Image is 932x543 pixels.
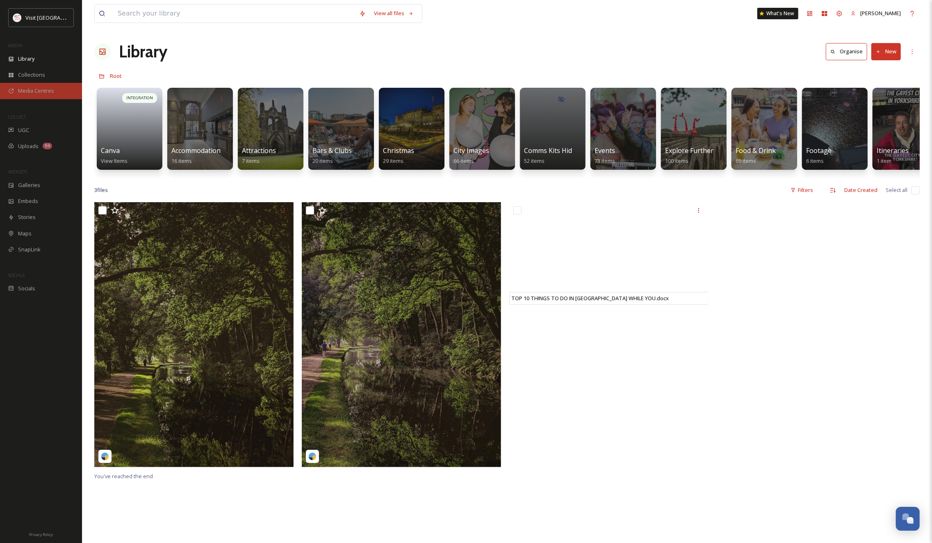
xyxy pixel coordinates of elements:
span: Explore Further [665,146,713,155]
a: View all files [370,5,418,21]
span: TOP 10 THINGS TO DO IN [GEOGRAPHIC_DATA] WHILE YOU.docx [512,294,669,302]
img: snapsea-logo.png [101,452,109,461]
span: [PERSON_NAME] [860,9,901,17]
span: Privacy Policy [29,532,53,537]
a: Library [119,39,167,64]
a: Comms Kits Hidden Files52 items [524,147,599,164]
button: Open Chat [896,507,920,531]
a: Christmas29 items [383,147,414,164]
a: Events73 items [595,147,615,164]
span: 20 items [312,157,333,164]
a: Root [110,71,122,81]
span: MEDIA [8,42,23,48]
span: Visit [GEOGRAPHIC_DATA] [25,14,89,21]
span: Library [18,55,34,63]
span: SOCIALS [8,272,25,278]
span: 73 items [595,157,615,164]
div: 94 [43,143,52,149]
span: UGC [18,126,29,134]
iframe: msdoc-iframe [509,202,709,305]
a: Footage6 items [806,147,832,164]
a: Bars & Clubs20 items [312,147,352,164]
a: [PERSON_NAME] [847,5,905,21]
span: Stories [18,213,36,221]
span: WIDGETS [8,169,27,175]
span: INTEGRATION [126,95,153,101]
span: 6 items [806,157,824,164]
span: Uploads [18,142,39,150]
span: Select all [886,186,907,194]
a: Food & Drink69 items [736,147,776,164]
span: Socials [18,285,35,292]
img: petercasci-18054961940400054.jpeg [302,202,501,467]
span: Canva [101,146,120,155]
a: Privacy Policy [29,529,53,539]
span: View Items [101,157,128,164]
span: You've reached the end [94,472,153,480]
span: Events [595,146,615,155]
button: Organise [826,43,867,60]
span: Food & Drink [736,146,776,155]
button: New [871,43,901,60]
span: Itineraries [877,146,909,155]
span: 29 items [383,157,403,164]
span: Accommodation [171,146,221,155]
span: Collections [18,71,45,79]
div: Date Created [840,182,882,198]
span: 16 items [171,157,192,164]
input: Search your library [114,5,355,23]
span: Comms Kits Hidden Files [524,146,599,155]
a: Explore Further100 items [665,147,713,164]
span: 100 items [665,157,688,164]
span: SnapLink [18,246,41,253]
span: 7 items [242,157,260,164]
img: download%20(3).png [13,14,21,22]
span: Root [110,72,122,80]
a: INTEGRATIONCanvaView Items [94,84,165,170]
span: Christmas [383,146,414,155]
span: Footage [806,146,832,155]
span: Bars & Clubs [312,146,352,155]
span: 1 item [877,157,891,164]
span: Maps [18,230,32,237]
span: City Images [453,146,489,155]
span: Galleries [18,181,40,189]
span: Attractions [242,146,276,155]
a: City Images66 items [453,147,489,164]
img: snapsea-logo.png [308,452,317,461]
span: 69 items [736,157,756,164]
span: Media Centres [18,87,54,95]
span: 66 items [453,157,474,164]
span: 52 items [524,157,545,164]
span: Embeds [18,197,38,205]
a: Attractions7 items [242,147,276,164]
a: What's New [757,8,798,19]
a: Itineraries1 item [877,147,909,164]
span: 3 file s [94,186,108,194]
div: Filters [786,182,817,198]
span: COLLECT [8,114,26,120]
a: Accommodation16 items [171,147,221,164]
img: petercasci-18041049644669692.jpeg [94,202,294,467]
a: Organise [826,43,871,60]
